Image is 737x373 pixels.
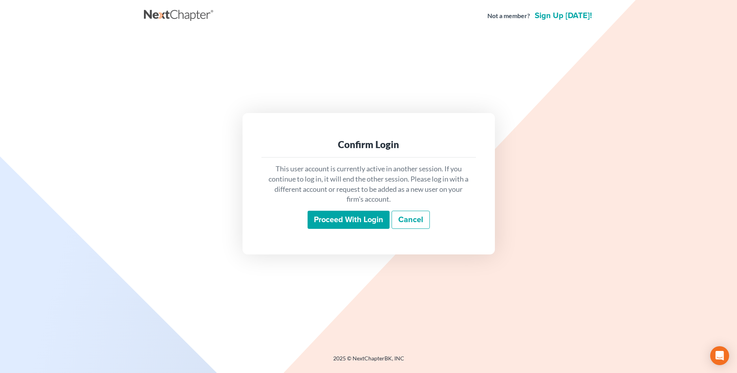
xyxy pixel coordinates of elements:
[308,211,390,229] input: Proceed with login
[268,164,470,204] p: This user account is currently active in another session. If you continue to log in, it will end ...
[710,346,729,365] div: Open Intercom Messenger
[268,138,470,151] div: Confirm Login
[144,354,593,369] div: 2025 © NextChapterBK, INC
[533,12,593,20] a: Sign up [DATE]!
[487,11,530,20] strong: Not a member?
[392,211,430,229] a: Cancel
